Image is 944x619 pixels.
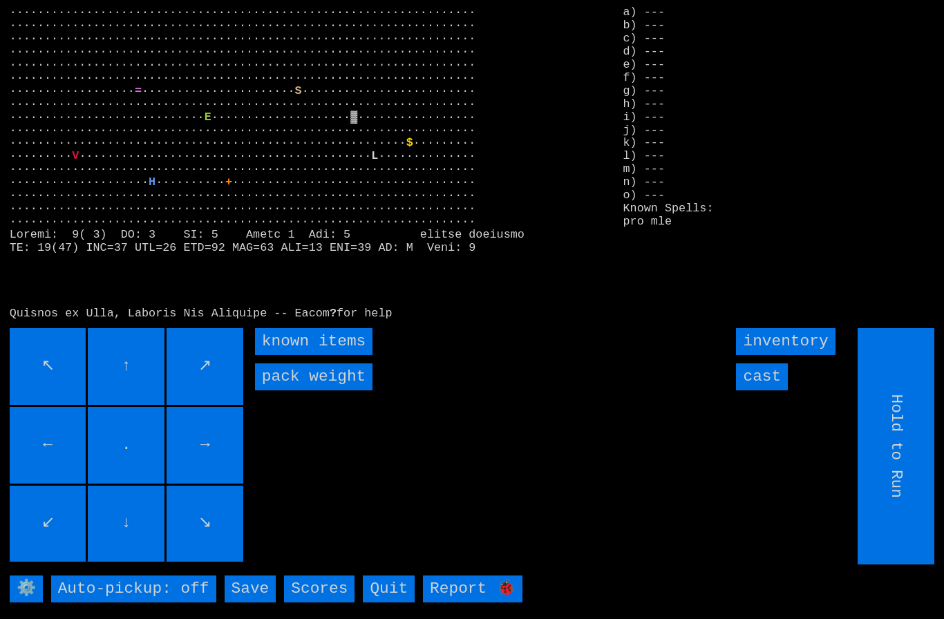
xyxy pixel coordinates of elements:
input: ↖ [10,328,86,405]
input: ↑ [88,328,164,405]
input: cast [736,363,788,390]
input: ↙ [10,486,86,562]
input: pack weight [255,363,372,390]
input: Save [225,575,276,602]
input: Auto-pickup: off [51,575,216,602]
input: ⚙️ [10,575,43,602]
b: ? [330,307,337,320]
input: . [88,407,164,484]
font: H [149,175,155,189]
font: V [72,149,79,162]
stats: a) --- b) --- c) --- d) --- e) --- f) --- g) --- h) --- i) --- j) --- k) --- l) --- m) --- n) ---... [623,6,935,192]
font: S [295,84,302,97]
input: ↘ [167,486,243,562]
font: = [135,84,142,97]
larn: ··································································· ·····························... [10,6,605,316]
input: ↗ [167,328,243,405]
input: ← [10,407,86,484]
font: L [371,149,378,162]
input: Hold to Run [858,328,935,564]
input: inventory [736,328,835,355]
input: Quit [363,575,415,602]
input: Report 🐞 [423,575,522,602]
font: $ [406,136,413,149]
input: ↓ [88,486,164,562]
font: + [225,175,232,189]
input: known items [255,328,372,355]
input: Scores [284,575,355,602]
input: → [167,407,243,484]
font: E [205,111,211,124]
